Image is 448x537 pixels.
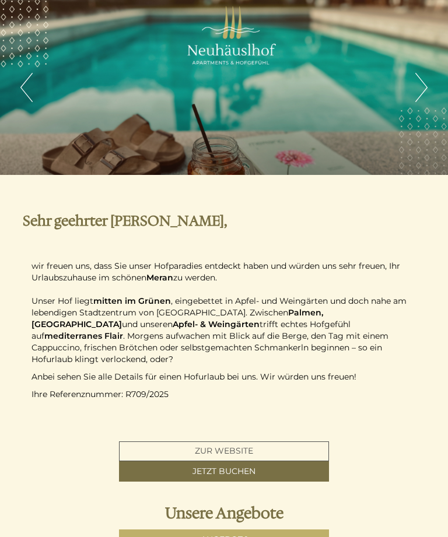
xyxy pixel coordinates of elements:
[32,261,416,366] p: wir freuen uns, dass Sie unser Hofparadies entdeckt haben und würden uns sehr freuen, Ihr Urlaubs...
[23,213,228,229] h1: Sehr geehrter [PERSON_NAME],
[119,461,329,482] a: Jetzt buchen
[20,73,33,102] button: Previous
[146,272,173,283] strong: Meran
[173,319,260,329] strong: Apfel- & Weingärten
[44,331,123,341] strong: mediterranes Flair
[32,389,416,401] p: Ihre Referenznummer: R709/2025
[119,441,329,461] a: Zur Website
[93,296,171,306] strong: mitten im Grünen
[415,73,428,102] button: Next
[14,502,434,524] div: Unsere Angebote
[32,371,416,383] p: Anbei sehen Sie alle Details für einen Hofurlaub bei uns. Wir würden uns freuen!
